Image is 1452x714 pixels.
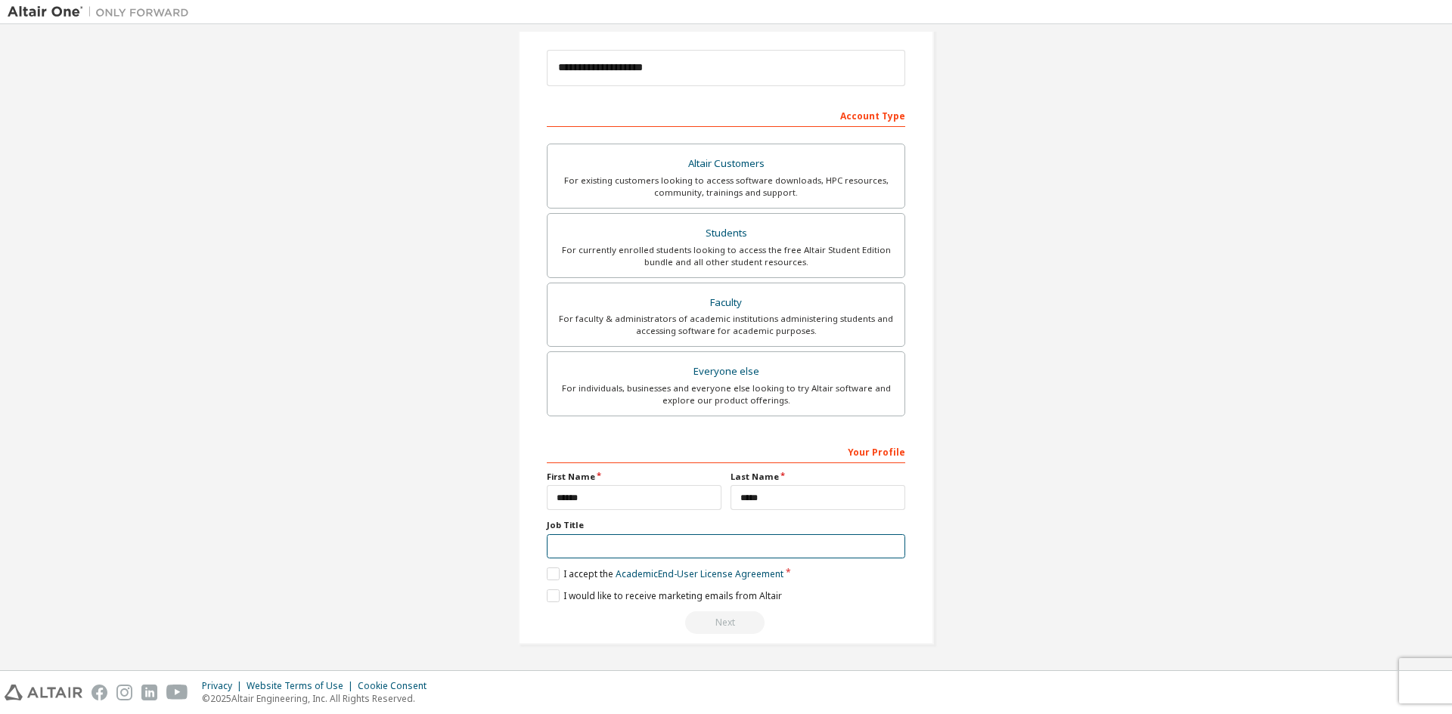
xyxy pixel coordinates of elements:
div: Website Terms of Use [247,680,358,692]
div: Altair Customers [557,153,895,175]
a: Academic End-User License Agreement [616,567,783,580]
div: Students [557,223,895,244]
label: I would like to receive marketing emails from Altair [547,589,782,602]
div: For faculty & administrators of academic institutions administering students and accessing softwa... [557,313,895,337]
p: © 2025 Altair Engineering, Inc. All Rights Reserved. [202,692,436,705]
div: Your Profile [547,439,905,463]
div: For existing customers looking to access software downloads, HPC resources, community, trainings ... [557,175,895,199]
div: Privacy [202,680,247,692]
img: youtube.svg [166,685,188,700]
div: Read and acccept EULA to continue [547,611,905,634]
img: instagram.svg [116,685,132,700]
label: First Name [547,471,721,483]
div: Everyone else [557,361,895,382]
img: altair_logo.svg [5,685,82,700]
div: Cookie Consent [358,680,436,692]
div: For currently enrolled students looking to access the free Altair Student Edition bundle and all ... [557,244,895,268]
label: Last Name [731,471,905,483]
label: Job Title [547,519,905,531]
img: linkedin.svg [141,685,157,700]
img: facebook.svg [92,685,107,700]
label: I accept the [547,567,783,580]
div: Faculty [557,292,895,314]
img: Altair One [8,5,197,20]
div: For individuals, businesses and everyone else looking to try Altair software and explore our prod... [557,382,895,406]
div: Account Type [547,103,905,127]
